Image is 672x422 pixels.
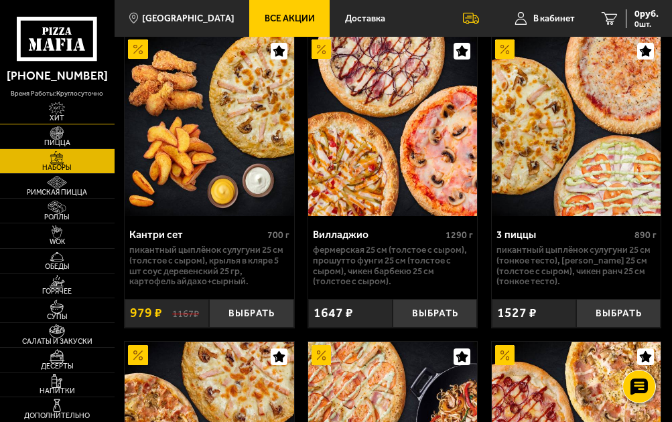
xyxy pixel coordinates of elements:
[634,9,659,19] span: 0 руб.
[267,229,289,241] span: 700 г
[496,229,631,241] div: 3 пиццы
[495,345,515,364] img: Акционный
[533,14,575,23] span: В кабинет
[314,306,353,320] span: 1647 ₽
[446,229,473,241] span: 1290 г
[497,306,537,320] span: 1527 ₽
[576,299,661,328] button: Выбрать
[313,245,473,287] p: Фермерская 25 см (толстое с сыром), Прошутто Фунги 25 см (толстое с сыром), Чикен Барбекю 25 см (...
[496,245,657,287] p: Пикантный цыплёнок сулугуни 25 см (тонкое тесто), [PERSON_NAME] 25 см (толстое с сыром), Чикен Ра...
[312,39,331,59] img: Акционный
[209,299,293,328] button: Выбрать
[125,36,293,216] img: Кантри сет
[308,36,477,216] img: Вилладжио
[634,229,657,241] span: 890 г
[313,229,442,241] div: Вилладжио
[129,245,289,287] p: Пикантный цыплёнок сулугуни 25 см (толстое с сыром), крылья в кляре 5 шт соус деревенский 25 гр, ...
[393,299,477,328] button: Выбрать
[172,307,199,318] s: 1167 ₽
[265,14,315,23] span: Все Акции
[129,229,264,241] div: Кантри сет
[125,36,293,216] a: АкционныйКантри сет
[142,14,234,23] span: [GEOGRAPHIC_DATA]
[128,345,147,364] img: Акционный
[345,14,385,23] span: Доставка
[312,345,331,364] img: Акционный
[308,36,477,216] a: АкционныйВилладжио
[128,39,147,59] img: Акционный
[492,36,661,216] a: Акционный3 пиццы
[495,39,515,59] img: Акционный
[130,306,162,320] span: 979 ₽
[492,36,661,216] img: 3 пиццы
[634,20,659,28] span: 0 шт.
